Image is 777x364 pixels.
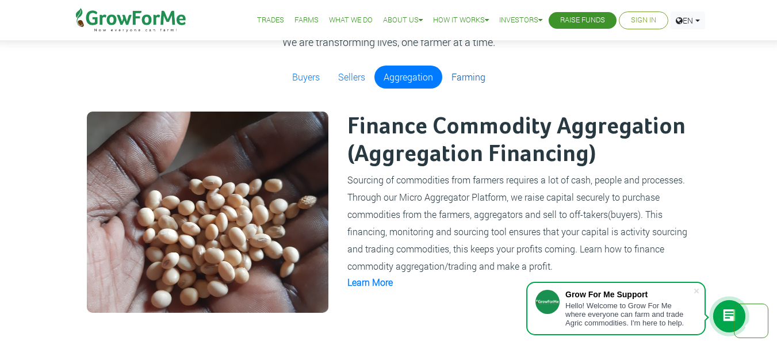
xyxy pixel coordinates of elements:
[294,14,319,26] a: Farms
[383,14,423,26] a: About Us
[80,35,698,50] p: We are transforming lives, one farmer at a time.
[565,301,693,327] div: Hello! Welcome to Grow For Me where everyone can farm and trade Agric commodities. I'm here to help.
[565,290,693,299] div: Grow For Me Support
[560,14,605,26] a: Raise Funds
[329,14,373,26] a: What We Do
[442,66,495,89] a: Farming
[329,66,374,89] a: Sellers
[374,66,442,89] a: Aggregation
[257,14,284,26] a: Trades
[499,14,542,26] a: Investors
[671,12,705,29] a: EN
[631,14,656,26] a: Sign In
[87,112,328,313] img: growforme image
[433,14,489,26] a: How it Works
[347,276,393,288] a: Learn More
[347,113,689,168] h2: Finance Commodity Aggregation (Aggregation Financing)
[283,66,329,89] a: Buyers
[347,174,687,272] small: Sourcing of commodities from farmers requires a lot of cash, people and processes. Through our Mi...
